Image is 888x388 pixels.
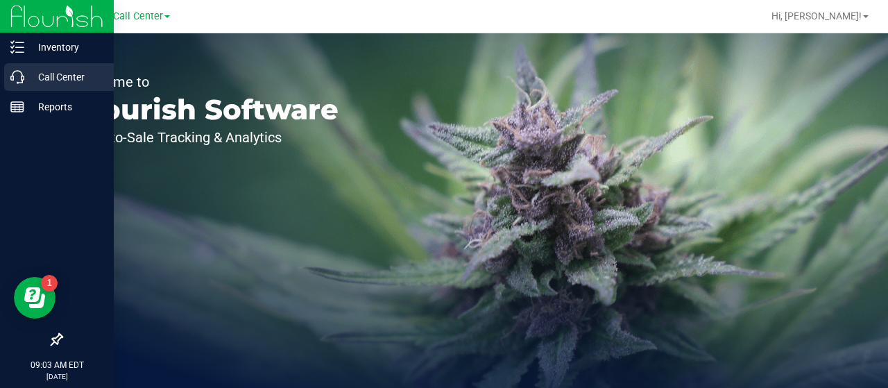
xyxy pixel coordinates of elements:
[10,100,24,114] inline-svg: Reports
[14,277,55,319] iframe: Resource center
[6,359,108,371] p: 09:03 AM EDT
[41,275,58,292] iframe: Resource center unread badge
[75,75,339,89] p: Welcome to
[75,96,339,124] p: Flourish Software
[10,70,24,84] inline-svg: Call Center
[24,99,108,115] p: Reports
[10,40,24,54] inline-svg: Inventory
[24,39,108,56] p: Inventory
[75,130,339,144] p: Seed-to-Sale Tracking & Analytics
[6,371,108,382] p: [DATE]
[771,10,862,22] span: Hi, [PERSON_NAME]!
[113,10,163,22] span: Call Center
[24,69,108,85] p: Call Center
